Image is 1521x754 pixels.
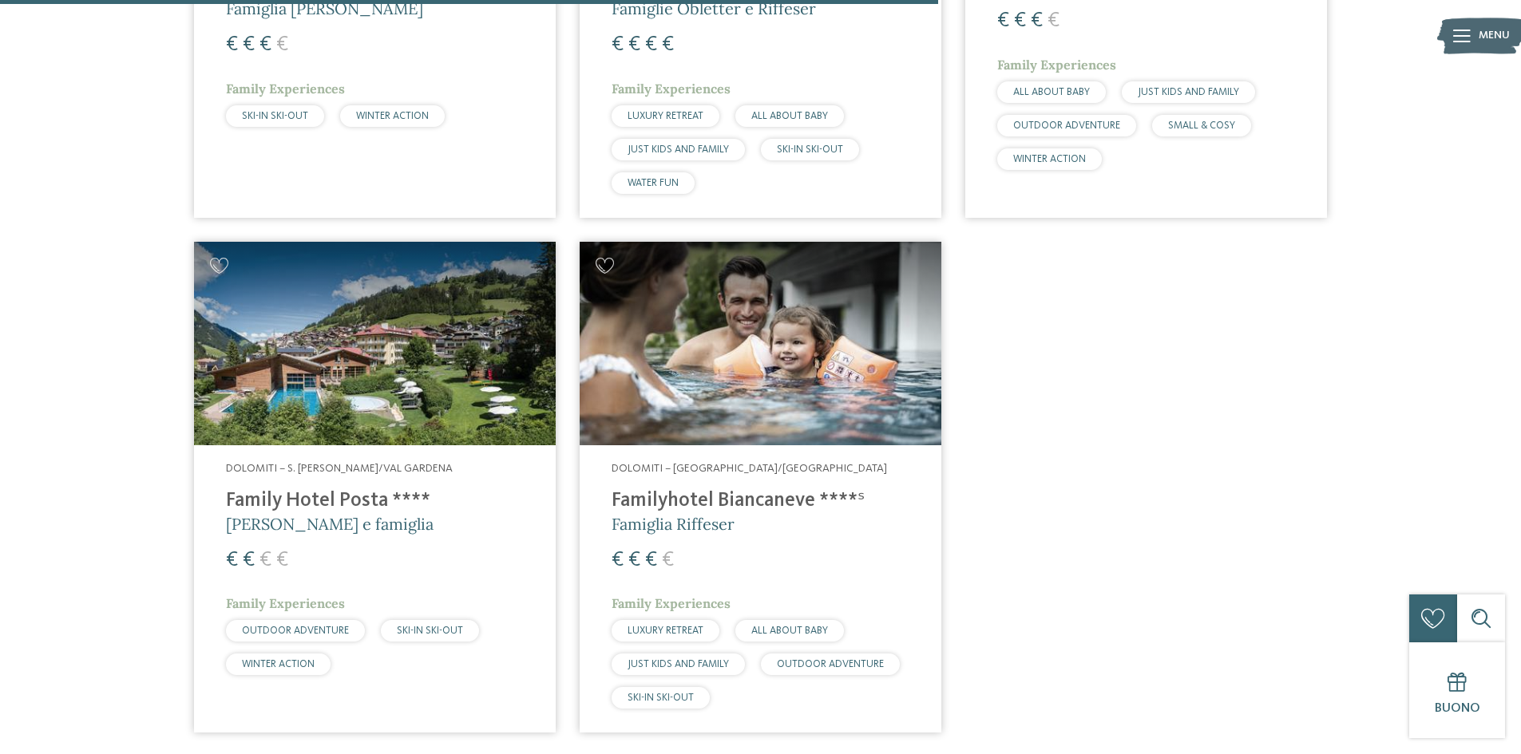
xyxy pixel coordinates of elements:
span: SKI-IN SKI-OUT [242,111,308,121]
span: Buono [1435,702,1480,715]
span: € [259,550,271,570]
span: OUTDOOR ADVENTURE [777,659,884,669]
span: Family Experiences [226,595,345,611]
a: Cercate un hotel per famiglie? Qui troverete solo i migliori! Dolomiti – S. [PERSON_NAME]/Val Gar... [194,242,556,732]
span: [PERSON_NAME] e famiglia [226,514,434,534]
span: Famiglia Riffeser [612,514,735,534]
span: € [1048,10,1060,31]
span: Family Experiences [612,81,731,97]
span: SKI-IN SKI-OUT [628,693,694,703]
span: € [662,550,674,570]
span: € [1014,10,1026,31]
span: Family Experiences [226,81,345,97]
span: ALL ABOUT BABY [751,111,828,121]
span: € [226,34,238,55]
span: € [645,550,657,570]
span: LUXURY RETREAT [628,111,703,121]
span: € [276,34,288,55]
span: € [662,34,674,55]
span: € [1031,10,1043,31]
span: JUST KIDS AND FAMILY [628,144,729,155]
span: € [645,34,657,55]
span: SKI-IN SKI-OUT [397,626,463,636]
h4: Familyhotel Biancaneve ****ˢ [612,489,909,513]
span: SKI-IN SKI-OUT [777,144,843,155]
span: € [276,550,288,570]
span: WINTER ACTION [242,659,315,669]
span: WINTER ACTION [356,111,429,121]
a: Buono [1409,642,1505,738]
span: Dolomiti – [GEOGRAPHIC_DATA]/[GEOGRAPHIC_DATA] [612,463,887,474]
span: € [628,550,640,570]
span: € [997,10,1009,31]
img: Cercate un hotel per famiglie? Qui troverete solo i migliori! [194,242,556,445]
span: € [612,550,624,570]
span: Family Experiences [612,595,731,611]
h4: Family Hotel Posta **** [226,489,524,513]
span: € [259,34,271,55]
span: ALL ABOUT BABY [751,626,828,636]
span: Family Experiences [997,57,1116,73]
span: WINTER ACTION [1013,154,1086,164]
span: LUXURY RETREAT [628,626,703,636]
span: JUST KIDS AND FAMILY [628,659,729,669]
img: Cercate un hotel per famiglie? Qui troverete solo i migliori! [580,242,941,445]
span: ALL ABOUT BABY [1013,87,1090,97]
span: € [243,34,255,55]
span: Dolomiti – S. [PERSON_NAME]/Val Gardena [226,463,453,474]
span: JUST KIDS AND FAMILY [1138,87,1239,97]
span: OUTDOOR ADVENTURE [242,626,349,636]
span: € [612,34,624,55]
span: SMALL & COSY [1168,120,1235,131]
span: WATER FUN [628,178,679,188]
span: € [243,550,255,570]
span: OUTDOOR ADVENTURE [1013,120,1120,131]
a: Cercate un hotel per famiglie? Qui troverete solo i migliori! Dolomiti – [GEOGRAPHIC_DATA]/[GEOGR... [580,242,941,732]
span: € [628,34,640,55]
span: € [226,550,238,570]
